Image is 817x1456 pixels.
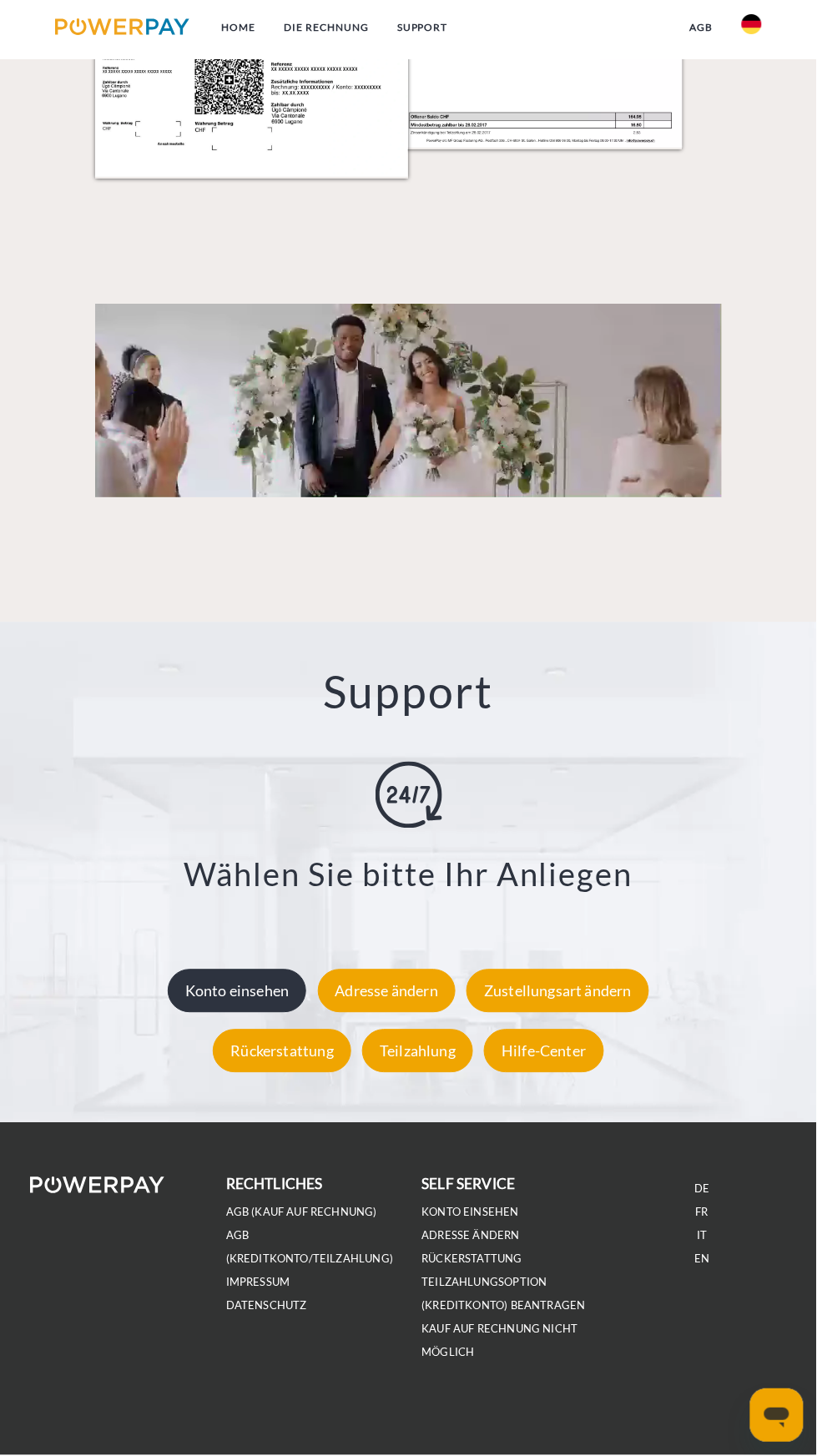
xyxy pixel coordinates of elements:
img: online-shopping.svg [376,762,442,829]
b: rechtliches [226,1176,323,1193]
a: Konto einsehen [422,1206,520,1220]
div: Hilfe-Center [484,1030,603,1073]
a: Teilzahlungsoption (KREDITKONTO) beantragen [422,1276,586,1313]
a: IMPRESSUM [226,1276,290,1290]
a: Adresse ändern [422,1229,521,1243]
img: de [742,14,762,34]
a: Kauf auf Rechnung nicht möglich [422,1322,578,1360]
h3: Wählen Sie bitte Ihr Anliegen [8,855,809,895]
a: Adresse ändern [314,982,461,1000]
div: Konto einsehen [168,970,307,1013]
img: logo-powerpay-white.svg [30,1177,164,1194]
a: EN [694,1252,709,1267]
a: AGB (Kreditkonto/Teilzahlung) [226,1229,394,1267]
iframe: Schaltfläche zum Öffnen des Messaging-Fensters [750,1389,804,1443]
a: DE [694,1182,709,1197]
a: Home [207,13,270,43]
a: FR [696,1206,709,1220]
a: IT [697,1229,707,1243]
a: Rückerstattung [422,1252,523,1267]
a: Teilzahlung [358,1042,477,1061]
a: Konto einsehen [164,982,311,1000]
div: Zustellungsart ändern [466,970,649,1013]
div: Adresse ändern [318,970,456,1013]
b: self service [422,1176,516,1193]
a: Zustellungsart ändern [462,982,653,1000]
a: AGB (Kauf auf Rechnung) [226,1206,377,1220]
a: Rückerstattung [209,1042,356,1061]
img: logo-powerpay.svg [55,18,189,35]
a: SUPPORT [383,13,462,43]
a: agb [676,13,728,43]
a: DATENSCHUTZ [226,1299,307,1313]
div: Rückerstattung [213,1030,351,1073]
div: Teilzahlung [362,1030,473,1073]
a: Hilfe-Center [480,1042,608,1061]
a: DIE RECHNUNG [270,13,383,43]
a: Fallback Image [95,304,722,497]
h2: Support [8,664,809,720]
